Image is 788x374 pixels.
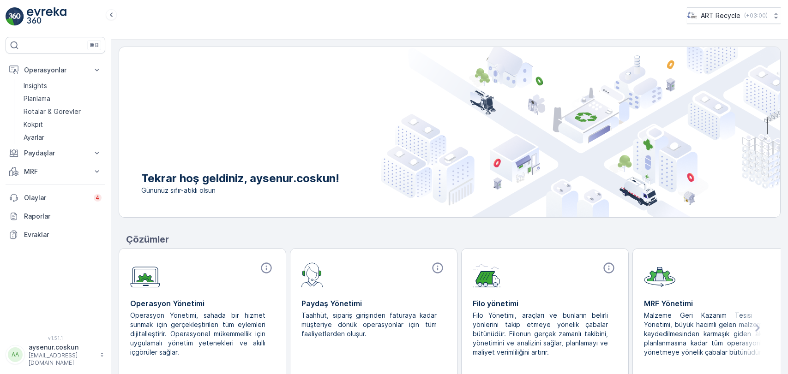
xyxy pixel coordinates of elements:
p: Filo Yönetimi, araçları ve bunların belirli yönlerini takip etmeye yönelik çabalar bütünüdür. Fil... [473,311,610,357]
button: ART Recycle(+03:00) [687,7,781,24]
button: MRF [6,162,105,181]
p: [EMAIL_ADDRESS][DOMAIN_NAME] [29,352,95,367]
p: MRF [24,167,87,176]
a: Raporlar [6,207,105,226]
p: aysenur.coskun [29,343,95,352]
p: ⌘B [90,42,99,49]
a: Ayarlar [20,131,105,144]
img: logo [6,7,24,26]
p: Operasyonlar [24,65,87,75]
p: Çözümler [126,232,781,246]
p: Paydaşlar [24,148,87,158]
img: image_23.png [687,11,697,21]
a: Kokpit [20,118,105,131]
p: Operasyon Yönetimi, sahada bir hizmet sunmak için gerçekleştirilen tüm eylemleri dijitalleştirir.... [130,311,267,357]
a: Rotalar & Görevler [20,105,105,118]
p: Insights [24,81,47,90]
img: logo_light-DOdMpM7g.png [27,7,66,26]
p: Operasyon Yönetimi [130,298,275,309]
p: Olaylar [24,193,88,202]
p: Raporlar [24,212,102,221]
img: city illustration [381,47,780,217]
img: module-icon [130,261,160,288]
p: Evraklar [24,230,102,239]
span: Gününüz sıfır-atıklı olsun [141,186,339,195]
p: Rotalar & Görevler [24,107,81,116]
button: Paydaşlar [6,144,105,162]
span: v 1.51.1 [6,335,105,341]
a: Insights [20,79,105,92]
p: Malzeme Geri Kazanım Tesisi (MRF) Yönetimi, büyük hacimli gelen malzemelerin kaydedilmesinden kar... [644,311,781,357]
p: Planlama [24,94,50,103]
p: ART Recycle [701,11,740,20]
p: Tekrar hoş geldiniz, aysenur.coskun! [141,171,339,186]
p: Kokpit [24,120,43,129]
img: module-icon [644,261,675,287]
div: AA [8,347,23,362]
a: Olaylar4 [6,189,105,207]
img: module-icon [473,261,501,287]
img: module-icon [301,261,323,287]
a: Evraklar [6,226,105,244]
p: 4 [96,194,100,202]
p: Taahhüt, sipariş girişinden faturaya kadar müşteriye dönük operasyonlar için tüm faaliyetlerden o... [301,311,439,338]
button: Operasyonlar [6,61,105,79]
button: AAaysenur.coskun[EMAIL_ADDRESS][DOMAIN_NAME] [6,343,105,367]
p: Filo yönetimi [473,298,617,309]
p: Paydaş Yönetimi [301,298,446,309]
p: Ayarlar [24,133,44,142]
p: ( +03:00 ) [744,12,768,19]
a: Planlama [20,92,105,105]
